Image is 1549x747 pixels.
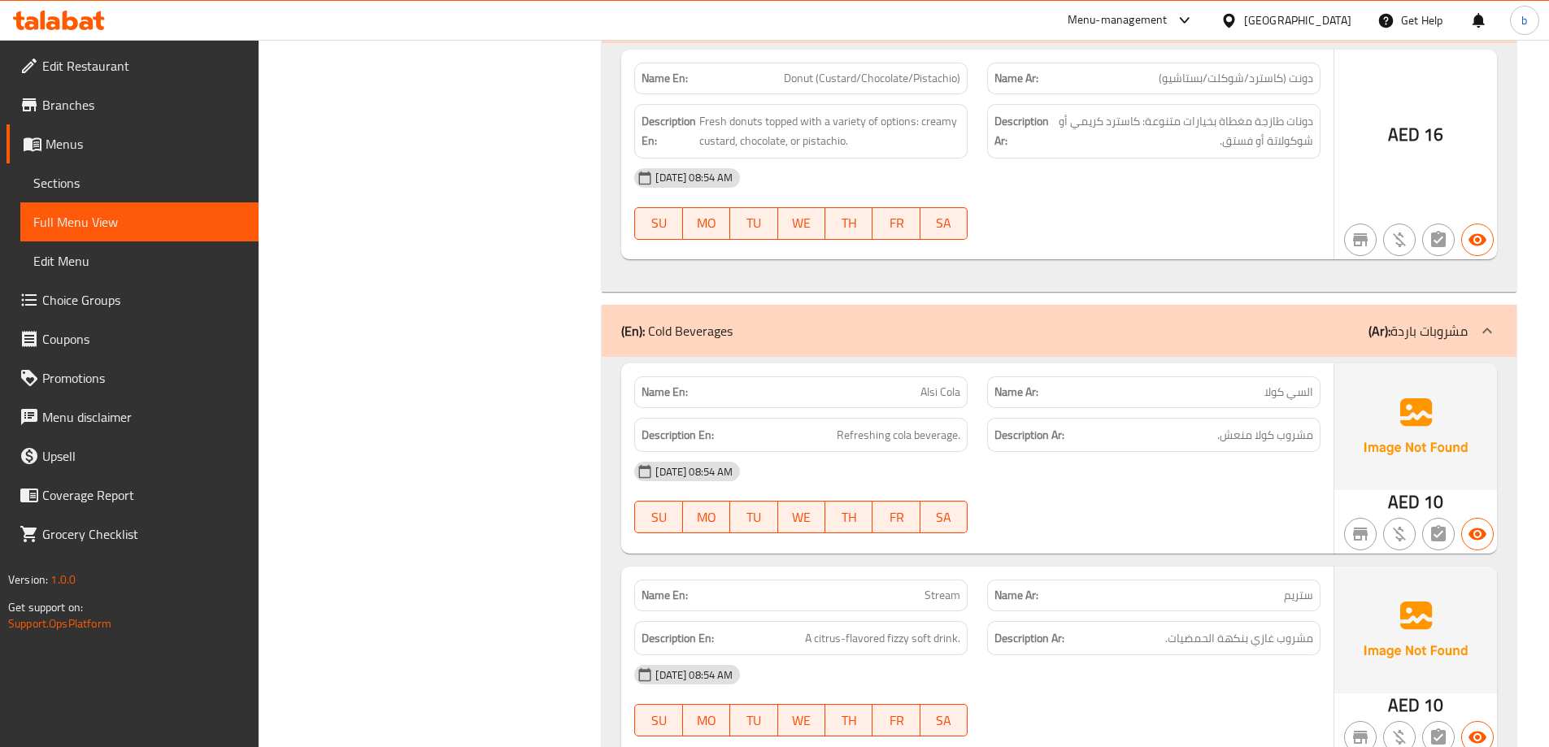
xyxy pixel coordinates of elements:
strong: Name En: [642,587,688,604]
span: SA [927,506,961,529]
button: WE [778,207,825,240]
span: SU [642,211,676,235]
img: Ae5nvW7+0k+MAAAAAElFTkSuQmCC [1334,567,1497,693]
span: Coverage Report [42,485,246,505]
button: WE [778,501,825,533]
button: SU [634,501,682,533]
a: Branches [7,85,259,124]
span: Grocery Checklist [42,524,246,544]
span: Get support on: [8,597,83,618]
button: TU [730,207,777,240]
button: FR [872,501,920,533]
button: Not has choices [1422,518,1455,550]
span: Choice Groups [42,290,246,310]
span: SA [927,211,961,235]
p: Cold Beverages [621,321,733,341]
a: Sections [20,163,259,202]
a: Support.OpsPlatform [8,613,111,634]
a: Edit Restaurant [7,46,259,85]
span: MO [690,709,724,732]
span: 1.0.0 [50,569,76,590]
button: Not branch specific item [1344,518,1377,550]
button: SA [920,501,968,533]
button: MO [683,501,730,533]
strong: Description Ar: [994,425,1064,445]
span: 16 [1424,119,1443,150]
span: 10 [1424,486,1443,518]
button: SA [920,207,968,240]
span: Coupons [42,329,246,349]
b: (Ar): [1368,319,1390,343]
span: TH [832,211,866,235]
span: SU [642,709,676,732]
strong: Name En: [642,70,688,87]
a: Upsell [7,436,259,476]
button: TU [730,501,777,533]
button: Purchased item [1383,518,1416,550]
span: TH [832,709,866,732]
span: دونت (كاسترد/شوكلت/بستاشيو) [1159,70,1313,87]
strong: Description Ar: [994,628,1064,649]
strong: Name Ar: [994,70,1038,87]
button: WE [778,704,825,736]
a: Menu disclaimer [7,397,259,436]
span: Upsell [42,446,246,466]
strong: Name Ar: [994,384,1038,401]
span: WE [785,709,819,732]
button: FR [872,704,920,736]
a: Edit Menu [20,241,259,280]
span: TU [737,506,771,529]
span: Sections [33,173,246,193]
button: FR [872,207,920,240]
span: [DATE] 08:54 AM [649,464,739,480]
button: MO [683,704,730,736]
span: Version: [8,569,48,590]
button: Available [1461,518,1494,550]
button: SA [920,704,968,736]
span: A citrus-flavored fizzy soft drink. [805,628,960,649]
button: Not branch specific item [1344,224,1377,256]
a: Coupons [7,319,259,358]
div: (En): Cold Beverages(Ar):مشروبات باردة [602,305,1516,357]
span: [DATE] 08:54 AM [649,667,739,683]
strong: Description En: [642,628,714,649]
span: WE [785,506,819,529]
a: Promotions [7,358,259,397]
span: TH [832,506,866,529]
img: Ae5nvW7+0k+MAAAAAElFTkSuQmCC [1334,363,1497,490]
span: AED [1388,119,1420,150]
strong: Name Ar: [994,587,1038,604]
button: Not has choices [1422,224,1455,256]
span: دونات طازجة مغطاة بخيارات متنوعة: كاسترد كريمي أو شوكولاتة أو فستق. [1052,111,1313,151]
span: FR [879,709,913,732]
span: Promotions [42,368,246,388]
span: b [1521,11,1527,29]
p: مشروبات باردة [1368,321,1468,341]
span: Alsi Cola [920,384,960,401]
span: SU [642,506,676,529]
div: Menu-management [1068,11,1168,30]
button: SU [634,704,682,736]
span: Fresh donuts topped with a variety of options: creamy custard, chocolate, or pistachio. [699,111,960,151]
span: Branches [42,95,246,115]
a: Coverage Report [7,476,259,515]
button: TH [825,501,872,533]
span: [DATE] 08:54 AM [649,170,739,185]
span: Full Menu View [33,212,246,232]
button: Purchased item [1383,224,1416,256]
span: AED [1388,486,1420,518]
strong: Description Ar: [994,111,1049,151]
span: مشروب كولا منعش. [1217,425,1313,445]
span: MO [690,211,724,235]
button: MO [683,207,730,240]
span: WE [785,211,819,235]
button: Available [1461,224,1494,256]
span: MO [690,506,724,529]
span: SA [927,709,961,732]
button: SU [634,207,682,240]
span: AED [1388,689,1420,721]
strong: Name En: [642,384,688,401]
span: TU [737,709,771,732]
span: مشروب غازي بنكهة الحمضيات. [1165,628,1313,649]
a: Menus [7,124,259,163]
